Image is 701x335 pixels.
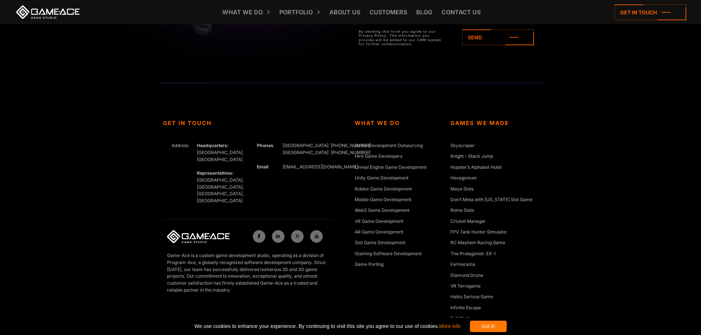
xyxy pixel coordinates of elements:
a: AR Game Development [355,229,403,236]
a: Web3 Game Development [355,207,410,214]
strong: What We Do [355,120,442,127]
p: Game-Ace is a custom game development studio, operating as a division of Program-Ace, a globally ... [167,252,330,294]
strong: Games We Made [450,120,538,127]
strong: Get In Touch [163,120,334,127]
a: Hire Game Developers [355,153,402,160]
a: Rome Slots [450,207,474,214]
p: By sending this form you agree to our Privacy Policy. The information you provide will be added t... [359,29,442,46]
img: Game-Ace Logo [167,230,230,243]
a: Mobile Game Development [355,196,411,204]
a: Maya Slots [450,186,474,193]
strong: Headquarters: [197,143,229,148]
div: [GEOGRAPHIC_DATA], [GEOGRAPHIC_DATA] [GEOGRAPHIC_DATA], [GEOGRAPHIC_DATA], [GEOGRAPHIC_DATA], [GE... [193,142,244,204]
a: VR Game Development [355,218,403,225]
a: Send [462,29,534,45]
a: Haiku Serious Game [450,293,493,301]
span: [GEOGRAPHIC_DATA]: [PHONE_NUMBER] [283,143,371,148]
strong: Representatives: [197,170,234,176]
a: Cricket Manager [450,218,486,225]
a: Skyscraper [450,142,475,150]
a: Game Development Outsourcing [355,142,423,150]
a: Game Porting [355,261,383,268]
a: Infinite Escape [450,304,481,312]
span: We use cookies to enhance your experience. By continuing to visit this site you agree to our use ... [194,321,460,332]
a: [EMAIL_ADDRESS][DOMAIN_NAME] [283,164,358,170]
a: Slot Game Development [355,239,406,247]
span: [GEOGRAPHIC_DATA]: [PHONE_NUMBER] [283,150,371,155]
strong: Phones [257,143,273,148]
a: VR Terragame [450,283,481,290]
a: Don’t Mess with [US_STATE] Slot Game [450,196,532,204]
a: The Protagonist: EX-1 [450,250,496,258]
a: Knight – Stack Jump [450,153,493,160]
div: Got it! [470,321,507,332]
a: Diamond Drone [450,272,483,279]
a: Get in touch [615,4,686,20]
strong: Email [257,164,268,170]
a: More info [439,323,460,329]
a: FPV Tank Hunter Simulator [450,229,507,236]
a: Unity Game Development [355,175,408,182]
a: Hopster’s Alphabet Hotel [450,164,502,171]
span: Address [171,143,188,148]
a: Evil West [450,315,469,322]
a: Farmerama [450,261,475,268]
a: RC Mayhem Racing Game [450,239,505,247]
a: Roblox Game Development [355,186,412,193]
a: Unreal Engine Game Development [355,164,426,171]
a: Hexagonium [450,175,477,182]
a: iGaming Software Development [355,250,422,258]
